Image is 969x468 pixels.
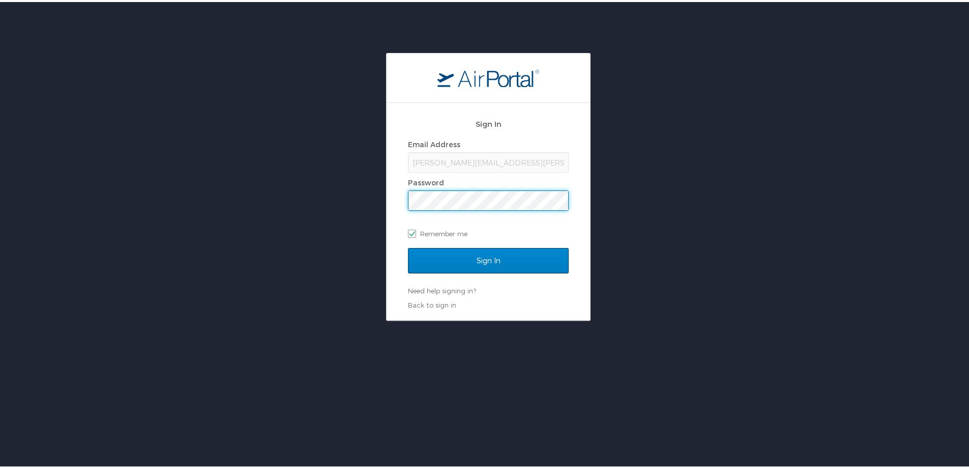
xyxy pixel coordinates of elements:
a: Back to sign in [408,299,456,307]
label: Email Address [408,138,460,147]
label: Remember me [408,224,569,239]
label: Password [408,176,444,185]
input: Sign In [408,246,569,271]
img: logo [437,67,539,85]
h2: Sign In [408,116,569,128]
a: Need help signing in? [408,285,476,293]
